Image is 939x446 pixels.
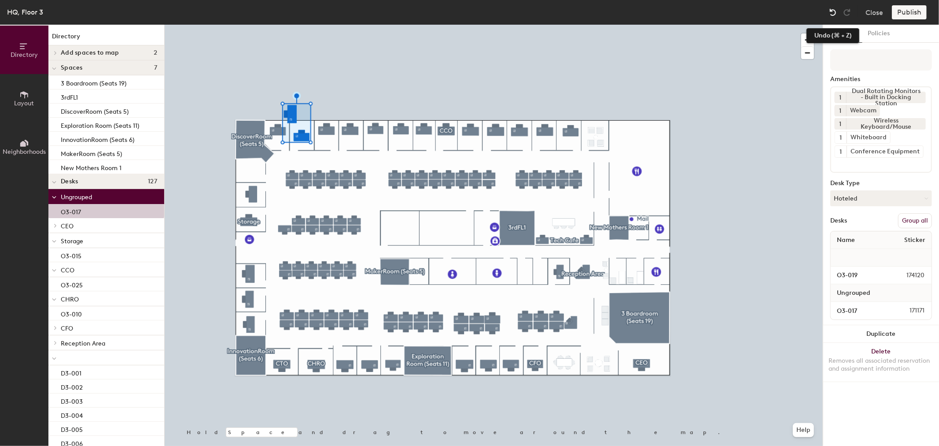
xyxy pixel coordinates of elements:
div: Whiteboard [847,132,890,143]
button: 1 [835,146,847,157]
span: Add spaces to map [61,49,119,56]
img: Undo [829,8,837,17]
span: 127 [148,178,157,185]
span: CEO [61,223,74,230]
p: D3-004 [61,409,83,420]
div: Conference Equipment [847,146,923,157]
p: New Mothers Room 1 [61,162,122,172]
div: HQ, Floor 3 [7,7,43,18]
button: 1 [835,118,846,130]
input: Unnamed desk [832,269,885,282]
span: CHRO [61,296,79,303]
span: Desks [61,178,78,185]
span: 1 [840,106,842,115]
p: O3-017 [61,206,81,216]
div: Desk Type [830,180,932,187]
p: DiscoverRoom (Seats 5) [61,105,129,115]
span: 2 [154,49,157,56]
p: 3rdFL1 [61,91,78,101]
button: Hoteled [830,190,932,206]
div: Wireless Keyboard/Mouse [846,118,926,130]
button: Policies [862,25,895,43]
p: MakerRoom (Seats 5) [61,148,122,158]
input: Unnamed desk [832,305,888,317]
span: Reception Area [61,340,105,347]
button: Close [865,5,883,19]
span: Neighborhoods [3,148,46,156]
p: O3-025 [61,279,83,289]
span: Name [832,232,859,248]
span: Directory [11,51,38,59]
img: Redo [843,8,851,17]
span: 1 [840,133,842,142]
button: 1 [835,92,846,103]
div: Desks [830,217,847,224]
span: Spaces [61,64,83,71]
p: InnovationRoom (Seats 6) [61,134,134,144]
span: 1 [840,119,842,129]
p: 3 Boardroom (Seats 19) [61,77,126,87]
h1: Directory [48,32,164,45]
p: D3-002 [61,381,83,391]
div: Removes all associated reservation and assignment information [829,357,934,373]
button: DeleteRemoves all associated reservation and assignment information [823,343,939,382]
p: O3-010 [61,308,82,318]
p: O3-015 [61,250,81,260]
span: 7 [154,64,157,71]
span: 171171 [888,306,930,316]
span: 1 [840,147,842,156]
div: Amenities [830,76,932,83]
span: Sticker [900,232,930,248]
span: Ungrouped [832,285,875,301]
span: CCO [61,267,74,274]
div: Dual Rotating Monitors - Built in Docking Station [846,92,926,103]
p: Exploration Room (Seats 11) [61,119,139,130]
span: Storage [61,238,83,245]
span: CFO [61,325,73,332]
button: 1 [835,132,847,143]
div: Webcam [846,105,880,116]
button: 1 [835,105,846,116]
span: 1 [840,93,842,102]
button: Details [831,25,862,43]
span: Ungrouped [61,193,92,201]
span: 174120 [885,271,930,280]
span: Layout [15,100,34,107]
button: Group all [898,213,932,228]
button: Help [793,423,814,437]
p: D3-001 [61,367,81,377]
p: D3-003 [61,395,83,405]
p: D3-005 [61,424,83,434]
button: Duplicate [823,325,939,343]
